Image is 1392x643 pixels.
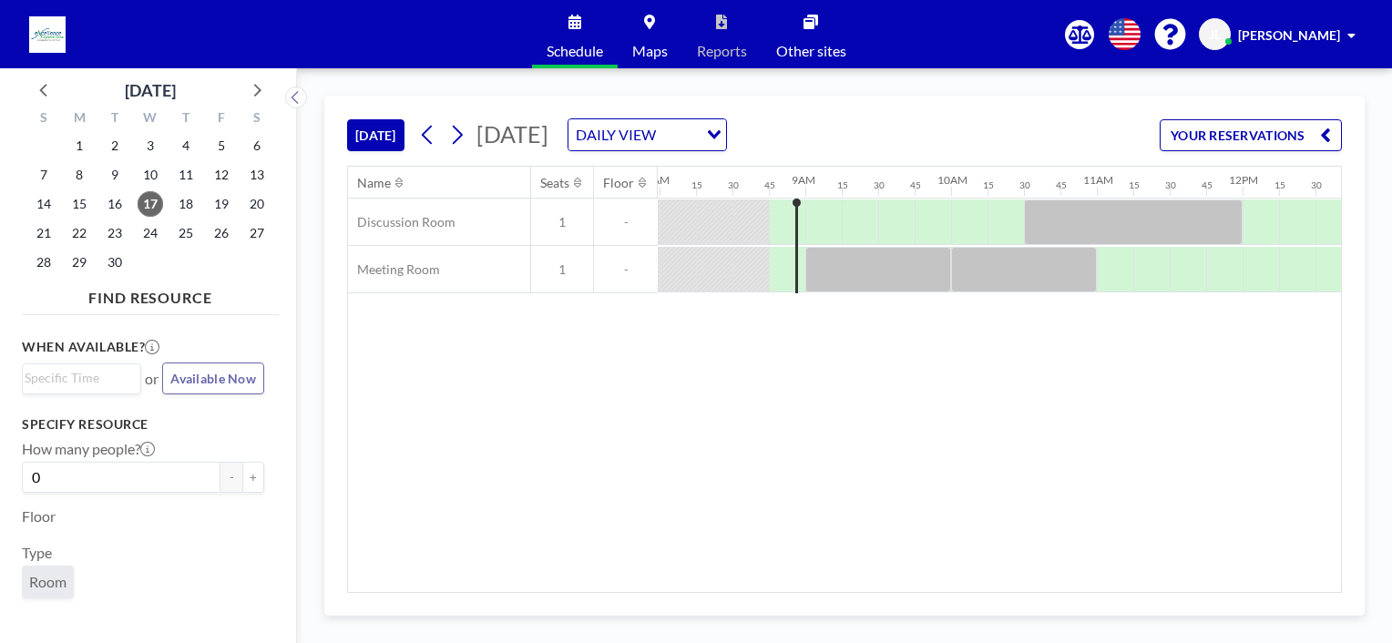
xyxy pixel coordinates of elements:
[22,416,264,433] h3: Specify resource
[348,261,440,278] span: Meeting Room
[102,220,128,246] span: Tuesday, September 23, 2025
[572,123,660,147] span: DAILY VIEW
[603,175,634,191] div: Floor
[697,44,747,58] span: Reports
[983,179,994,191] div: 15
[244,133,270,158] span: Saturday, September 6, 2025
[632,44,668,58] span: Maps
[23,364,140,392] div: Search for option
[138,133,163,158] span: Wednesday, September 3, 2025
[102,250,128,275] span: Tuesday, September 30, 2025
[1056,179,1067,191] div: 45
[162,362,264,394] button: Available Now
[67,162,92,188] span: Monday, September 8, 2025
[67,133,92,158] span: Monday, September 1, 2025
[22,507,56,526] label: Floor
[173,220,199,246] span: Thursday, September 25, 2025
[691,179,702,191] div: 15
[1083,173,1113,187] div: 11AM
[1165,179,1176,191] div: 30
[242,462,264,493] button: +
[531,261,593,278] span: 1
[168,107,203,131] div: T
[31,191,56,217] span: Sunday, September 14, 2025
[776,44,846,58] span: Other sites
[1019,179,1030,191] div: 30
[31,250,56,275] span: Sunday, September 28, 2025
[29,573,67,591] span: Room
[173,191,199,217] span: Thursday, September 18, 2025
[173,162,199,188] span: Thursday, September 11, 2025
[102,191,128,217] span: Tuesday, September 16, 2025
[239,107,274,131] div: S
[357,175,391,191] div: Name
[1202,179,1213,191] div: 45
[348,214,455,230] span: Discussion Room
[209,133,234,158] span: Friday, September 5, 2025
[125,77,176,103] div: [DATE]
[244,220,270,246] span: Saturday, September 27, 2025
[97,107,133,131] div: T
[29,16,66,53] img: organization-logo
[568,119,726,150] div: Search for option
[138,191,163,217] span: Wednesday, September 17, 2025
[347,119,404,151] button: [DATE]
[62,107,97,131] div: M
[22,544,52,562] label: Type
[594,261,658,278] span: -
[31,162,56,188] span: Sunday, September 7, 2025
[67,250,92,275] span: Monday, September 29, 2025
[22,440,155,458] label: How many people?
[145,370,159,388] span: or
[646,173,670,187] div: 8AM
[874,179,885,191] div: 30
[594,214,658,230] span: -
[661,123,696,147] input: Search for option
[244,162,270,188] span: Saturday, September 13, 2025
[1209,26,1221,43] span: JL
[1129,179,1140,191] div: 15
[170,371,256,386] span: Available Now
[728,179,739,191] div: 30
[540,175,569,191] div: Seats
[792,173,815,187] div: 9AM
[1229,173,1258,187] div: 12PM
[209,162,234,188] span: Friday, September 12, 2025
[531,214,593,230] span: 1
[244,191,270,217] span: Saturday, September 20, 2025
[25,368,130,388] input: Search for option
[476,120,548,148] span: [DATE]
[138,162,163,188] span: Wednesday, September 10, 2025
[220,462,242,493] button: -
[937,173,967,187] div: 10AM
[133,107,169,131] div: W
[910,179,921,191] div: 45
[547,44,603,58] span: Schedule
[764,179,775,191] div: 45
[67,220,92,246] span: Monday, September 22, 2025
[209,191,234,217] span: Friday, September 19, 2025
[67,191,92,217] span: Monday, September 15, 2025
[1238,27,1340,43] span: [PERSON_NAME]
[102,162,128,188] span: Tuesday, September 9, 2025
[26,107,62,131] div: S
[203,107,239,131] div: F
[31,220,56,246] span: Sunday, September 21, 2025
[102,133,128,158] span: Tuesday, September 2, 2025
[1311,179,1322,191] div: 30
[209,220,234,246] span: Friday, September 26, 2025
[1274,179,1285,191] div: 15
[1160,119,1342,151] button: YOUR RESERVATIONS
[837,179,848,191] div: 15
[173,133,199,158] span: Thursday, September 4, 2025
[138,220,163,246] span: Wednesday, September 24, 2025
[22,281,279,307] h4: FIND RESOURCE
